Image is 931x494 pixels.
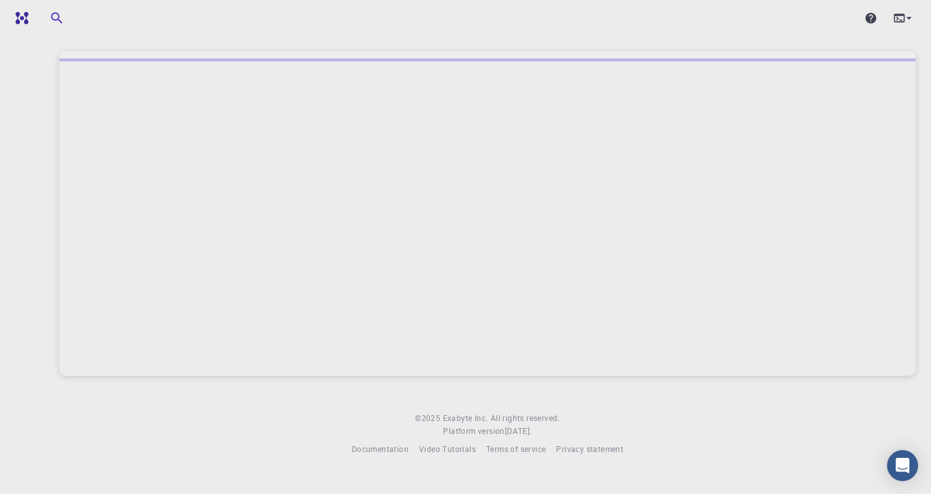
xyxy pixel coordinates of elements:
span: Privacy statement [556,444,623,454]
span: Platform version [443,425,504,438]
span: All rights reserved. [491,412,560,425]
img: logo [10,12,28,25]
span: Documentation [352,444,409,454]
span: Terms of service [486,444,546,454]
span: Video Tutorials [419,444,476,454]
a: Documentation [352,443,409,456]
a: [DATE]. [505,425,532,438]
a: Terms of service [486,443,546,456]
a: Video Tutorials [419,443,476,456]
a: Exabyte Inc. [443,412,488,425]
span: [DATE] . [505,426,532,436]
span: © 2025 [415,412,442,425]
a: Privacy statement [556,443,623,456]
span: Exabyte Inc. [443,413,488,423]
div: Open Intercom Messenger [887,450,918,481]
